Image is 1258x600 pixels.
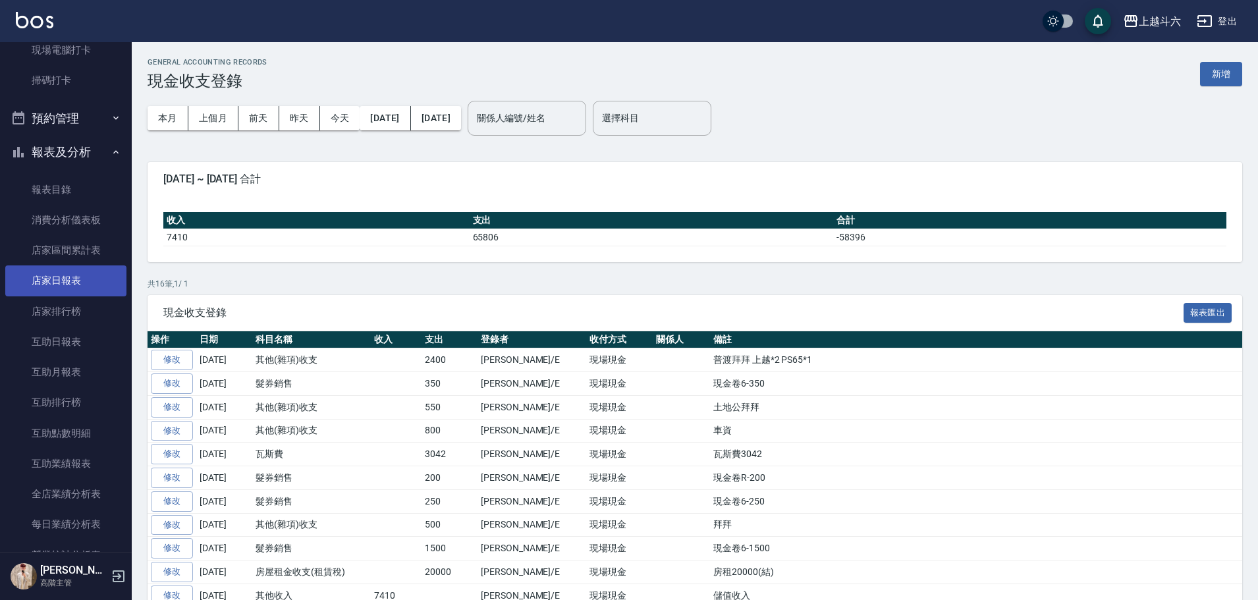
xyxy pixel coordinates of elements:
button: 新增 [1200,62,1242,86]
td: [DATE] [196,466,252,490]
a: 每日業績分析表 [5,509,126,539]
button: 本月 [148,106,188,130]
td: 200 [422,466,478,490]
td: 7410 [163,229,470,246]
td: [PERSON_NAME]/E [478,372,586,396]
th: 備註 [710,331,1242,348]
button: 上個月 [188,106,238,130]
td: 現場現金 [586,372,653,396]
a: 營業統計分析表 [5,540,126,570]
a: 修改 [151,397,193,418]
span: [DATE] ~ [DATE] 合計 [163,173,1226,186]
a: 修改 [151,562,193,582]
a: 新增 [1200,67,1242,80]
th: 支出 [470,212,834,229]
td: [PERSON_NAME]/E [478,466,586,490]
td: [DATE] [196,560,252,584]
a: 修改 [151,444,193,464]
td: [PERSON_NAME]/E [478,560,586,584]
td: 髮券銷售 [252,466,371,490]
th: 操作 [148,331,196,348]
span: 現金收支登錄 [163,306,1184,319]
td: 其他(雜項)收支 [252,395,371,419]
td: 車資 [710,419,1242,443]
td: 現場現金 [586,395,653,419]
td: 髮券銷售 [252,489,371,513]
td: 其他(雜項)收支 [252,419,371,443]
td: 550 [422,395,478,419]
td: [PERSON_NAME]/E [478,537,586,560]
a: 互助日報表 [5,327,126,357]
td: [PERSON_NAME]/E [478,513,586,537]
img: Person [11,563,37,589]
a: 現場電腦打卡 [5,35,126,65]
a: 修改 [151,373,193,394]
td: [DATE] [196,395,252,419]
button: 前天 [238,106,279,130]
td: 現金卷6-350 [710,372,1242,396]
td: 現場現金 [586,489,653,513]
h3: 現金收支登錄 [148,72,267,90]
button: 報表及分析 [5,135,126,169]
button: [DATE] [411,106,461,130]
th: 合計 [833,212,1226,229]
td: 土地公拜拜 [710,395,1242,419]
a: 消費分析儀表板 [5,205,126,235]
h5: [PERSON_NAME] [40,564,107,577]
button: 昨天 [279,106,320,130]
h2: GENERAL ACCOUNTING RECORDS [148,58,267,67]
button: save [1085,8,1111,34]
img: Logo [16,12,53,28]
button: 預約管理 [5,101,126,136]
td: 現金卷R-200 [710,466,1242,490]
td: 瓦斯費3042 [710,443,1242,466]
td: [DATE] [196,419,252,443]
td: 髮券銷售 [252,537,371,560]
button: 登出 [1191,9,1242,34]
th: 科目名稱 [252,331,371,348]
td: 現金卷6-250 [710,489,1242,513]
a: 店家日報表 [5,265,126,296]
button: 今天 [320,106,360,130]
td: 現場現金 [586,348,653,372]
td: 其他(雜項)收支 [252,513,371,537]
a: 全店業績分析表 [5,479,126,509]
td: [PERSON_NAME]/E [478,489,586,513]
td: [DATE] [196,513,252,537]
td: [PERSON_NAME]/E [478,419,586,443]
td: 350 [422,372,478,396]
td: 現金卷6-1500 [710,537,1242,560]
a: 掃碼打卡 [5,65,126,95]
td: 2400 [422,348,478,372]
td: [DATE] [196,348,252,372]
td: [PERSON_NAME]/E [478,395,586,419]
td: 現場現金 [586,537,653,560]
a: 店家排行榜 [5,296,126,327]
td: 65806 [470,229,834,246]
a: 修改 [151,350,193,370]
button: 上越斗六 [1118,8,1186,35]
td: 髮券銷售 [252,372,371,396]
td: [DATE] [196,489,252,513]
th: 收入 [371,331,422,348]
a: 修改 [151,515,193,535]
button: [DATE] [360,106,410,130]
a: 互助排行榜 [5,387,126,418]
a: 報表目錄 [5,175,126,205]
td: 20000 [422,560,478,584]
a: 互助點數明細 [5,418,126,449]
th: 收入 [163,212,470,229]
a: 互助月報表 [5,357,126,387]
a: 報表匯出 [1184,306,1232,318]
td: -58396 [833,229,1226,246]
td: 800 [422,419,478,443]
button: 報表匯出 [1184,303,1232,323]
td: [DATE] [196,443,252,466]
td: 現場現金 [586,513,653,537]
a: 修改 [151,468,193,488]
a: 互助業績報表 [5,449,126,479]
a: 修改 [151,491,193,512]
a: 店家區間累計表 [5,235,126,265]
td: 普渡拜拜 上越*2 PS65*1 [710,348,1242,372]
td: [PERSON_NAME]/E [478,443,586,466]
